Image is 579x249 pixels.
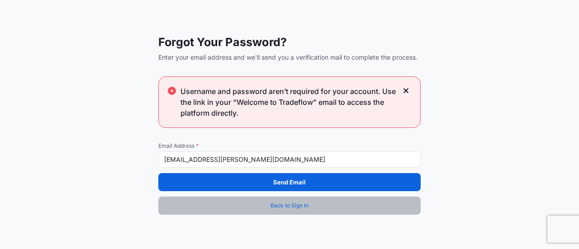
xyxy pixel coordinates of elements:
span: Enter your email address and we'll send you a verification mail to complete the process. [158,53,421,62]
span: Forgot Your Password? [158,35,421,49]
p: Send Email [273,178,306,187]
span: Username and password aren’t required for your account. Use the link in your “Welcome to Tradeflo... [180,86,398,118]
input: example@gmail.com [158,151,421,168]
span: Back to Sign In [271,201,308,210]
button: Send Email [158,173,421,191]
span: Email Address [158,142,421,150]
a: Back to Sign In [158,197,421,215]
